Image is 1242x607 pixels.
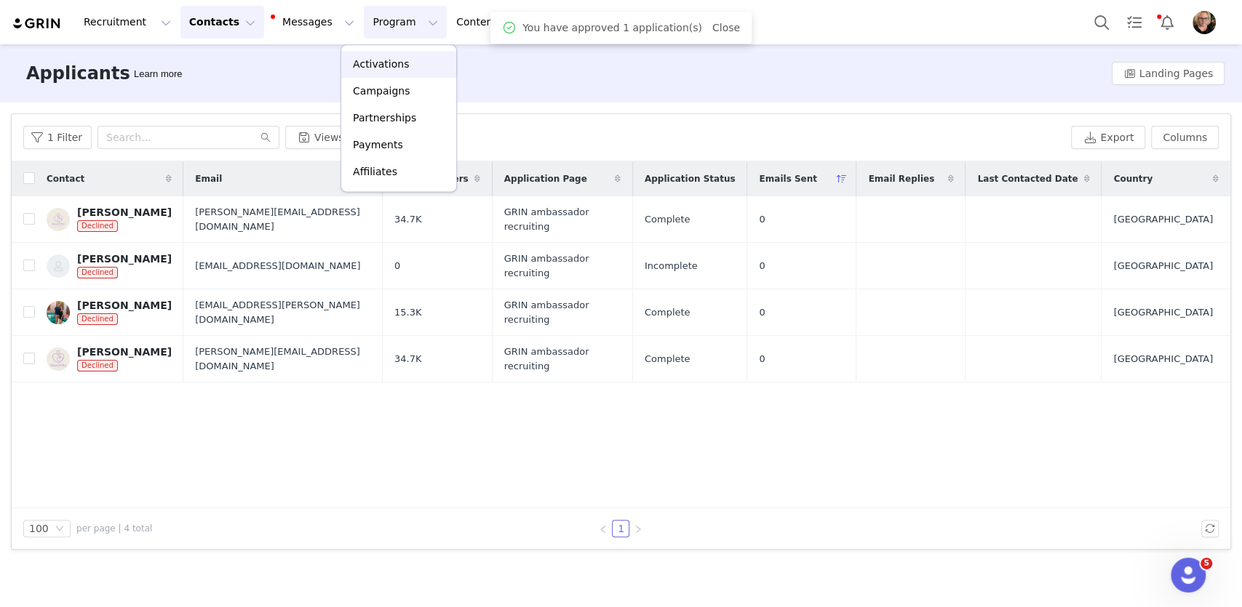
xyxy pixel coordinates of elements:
[353,57,409,72] p: Activations
[868,172,934,185] span: Email Replies
[1151,6,1183,39] button: Notifications
[394,305,421,320] span: 15.3K
[504,205,621,233] span: GRIN ambassador recruiting
[645,352,690,366] span: Complete
[195,172,222,185] span: Email
[1201,558,1212,569] span: 5
[1113,172,1153,185] span: Country
[977,172,1078,185] span: Last Contacted Date
[599,525,608,534] i: icon: left
[504,252,621,280] span: GRIN ambassador recruiting
[23,126,92,149] button: 1 Filter
[131,67,185,81] div: Tooltip anchor
[528,6,618,39] button: Reporting
[76,522,152,535] span: per page | 4 total
[26,60,130,87] h3: Applicants
[759,212,765,227] span: 0
[1118,6,1150,39] a: Tasks
[195,259,360,273] span: [EMAIL_ADDRESS][DOMAIN_NAME]
[759,259,765,273] span: 0
[1113,259,1213,273] span: [GEOGRAPHIC_DATA]
[47,206,172,233] a: [PERSON_NAME]Declined
[285,126,370,149] button: Views
[77,220,118,232] span: Declined
[75,6,180,39] button: Recruitment
[759,305,765,320] span: 0
[712,22,740,33] a: Close
[522,20,702,36] span: You have approved 1 application(s)
[1113,305,1213,320] span: [GEOGRAPHIC_DATA]
[618,6,676,39] a: Brands
[77,313,118,325] span: Declined
[1071,126,1145,149] button: Export
[55,524,64,534] i: icon: down
[394,212,421,227] span: 34.7K
[77,346,172,358] div: [PERSON_NAME]
[265,6,363,39] button: Messages
[47,172,84,185] span: Contact
[759,352,765,366] span: 0
[47,301,70,324] img: 9d9e7d37-3e71-4843-bad1-f150aceb048e.jpg
[677,6,760,39] a: Community
[77,300,172,311] div: [PERSON_NAME]
[77,253,172,265] div: [PERSON_NAME]
[1112,62,1225,85] button: Landing Pages
[353,84,410,99] p: Campaigns
[260,132,271,142] i: icon: search
[1193,11,1216,34] img: 21732f32-69a0-45ae-859d-4cca98b6cbba.jpg
[759,172,816,185] span: Emails Sent
[47,346,172,372] a: [PERSON_NAME]Declined
[645,212,690,227] span: Complete
[47,300,172,326] a: [PERSON_NAME]Declined
[594,520,612,537] li: Previous Page
[77,267,118,278] span: Declined
[504,298,621,326] span: GRIN ambassador recruiting
[12,17,63,31] img: grin logo
[180,6,264,39] button: Contacts
[629,520,647,537] li: Next Page
[77,206,172,218] div: [PERSON_NAME]
[394,352,421,366] span: 34.7K
[645,305,690,320] span: Complete
[645,259,698,273] span: Incomplete
[364,6,447,39] button: Program
[1113,212,1213,227] span: [GEOGRAPHIC_DATA]
[394,259,400,273] span: 0
[1184,11,1230,34] button: Profile
[29,520,49,536] div: 100
[1113,352,1213,366] span: [GEOGRAPHIC_DATA]
[1086,6,1118,39] button: Search
[504,345,621,373] span: GRIN ambassador recruiting
[47,347,70,371] img: fee306e8-e299-4ce1-8895-7b7293a470b2.jpg
[645,172,736,185] span: Application Status
[195,345,370,373] span: [PERSON_NAME][EMAIL_ADDRESS][DOMAIN_NAME]
[613,520,629,536] a: 1
[1151,126,1219,149] button: Columns
[1171,558,1206,592] iframe: Intercom live chat
[47,253,172,279] a: [PERSON_NAME]Declined
[353,137,403,153] p: Payments
[77,360,118,371] span: Declined
[195,298,370,326] span: [EMAIL_ADDRESS][PERSON_NAME][DOMAIN_NAME]
[612,520,629,537] li: 1
[353,110,416,126] p: Partnerships
[97,126,279,149] input: Search...
[195,205,370,233] span: [PERSON_NAME][EMAIL_ADDRESS][DOMAIN_NAME]
[504,172,587,185] span: Application Page
[47,254,70,278] img: 52146ac4-8f60-4d55-8d88-12bfab62bd93--s.jpg
[353,164,397,180] p: Affiliates
[634,525,642,534] i: icon: right
[447,6,527,39] button: Content
[47,208,70,231] img: 20e98f6b-36ea-4859-897a-938a77136ffb.jpg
